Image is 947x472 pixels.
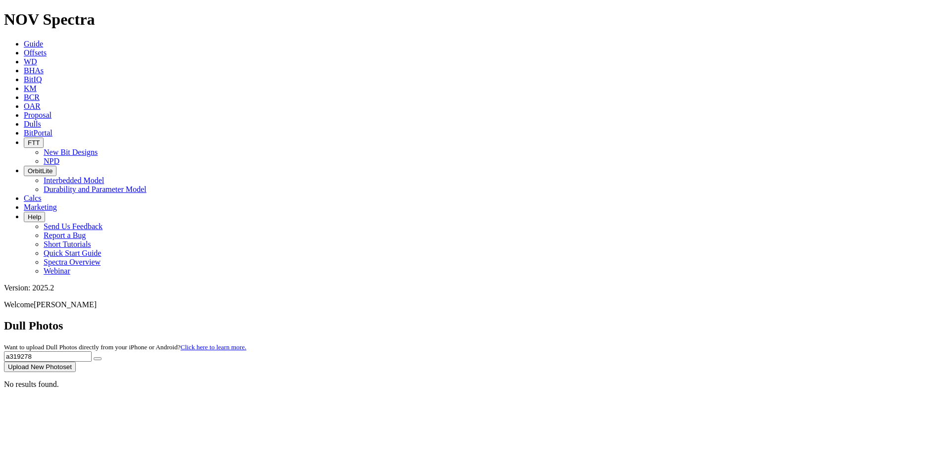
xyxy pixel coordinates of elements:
[44,267,70,275] a: Webinar
[24,40,43,48] a: Guide
[28,167,53,175] span: OrbitLite
[44,231,86,239] a: Report a Bug
[44,258,101,266] a: Spectra Overview
[34,300,97,309] span: [PERSON_NAME]
[181,343,247,351] a: Click here to learn more.
[4,300,943,309] p: Welcome
[44,185,147,193] a: Durability and Parameter Model
[4,343,246,351] small: Want to upload Dull Photos directly from your iPhone or Android?
[24,166,56,176] button: OrbitLite
[24,48,47,57] a: Offsets
[28,139,40,146] span: FTT
[44,240,91,248] a: Short Tutorials
[24,194,42,202] a: Calcs
[24,66,44,75] a: BHAs
[4,10,943,29] h1: NOV Spectra
[24,75,42,84] a: BitIQ
[24,93,40,101] a: BCR
[24,138,44,148] button: FTT
[24,203,57,211] a: Marketing
[24,111,52,119] a: Proposal
[4,319,943,332] h2: Dull Photos
[44,176,104,185] a: Interbedded Model
[4,362,76,372] button: Upload New Photoset
[24,129,53,137] a: BitPortal
[4,351,92,362] input: Search Serial Number
[24,84,37,93] a: KM
[24,212,45,222] button: Help
[44,157,59,165] a: NPD
[24,102,41,110] a: OAR
[28,213,41,221] span: Help
[44,148,98,156] a: New Bit Designs
[24,120,41,128] a: Dulls
[44,249,101,257] a: Quick Start Guide
[24,57,37,66] a: WD
[44,222,103,231] a: Send Us Feedback
[4,283,943,292] div: Version: 2025.2
[4,380,943,389] p: No results found.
